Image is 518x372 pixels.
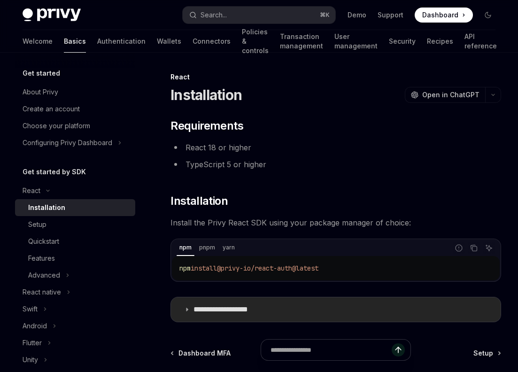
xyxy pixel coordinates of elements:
[389,30,416,53] a: Security
[23,103,80,115] div: Create an account
[480,8,495,23] button: Toggle dark mode
[170,141,501,154] li: React 18 or higher
[422,90,479,100] span: Open in ChatGPT
[415,8,473,23] a: Dashboard
[348,10,366,20] a: Demo
[23,354,38,365] div: Unity
[23,185,40,196] div: React
[15,284,135,301] button: Toggle React native section
[23,287,61,298] div: React native
[15,117,135,134] a: Choose your platform
[464,30,497,53] a: API reference
[170,72,501,82] div: React
[15,334,135,351] button: Toggle Flutter section
[427,30,453,53] a: Recipes
[23,86,58,98] div: About Privy
[23,166,86,178] h5: Get started by SDK
[405,87,485,103] button: Open in ChatGPT
[170,118,243,133] span: Requirements
[15,233,135,250] a: Quickstart
[170,194,228,209] span: Installation
[392,343,405,356] button: Send message
[280,30,323,53] a: Transaction management
[97,30,146,53] a: Authentication
[201,9,227,21] div: Search...
[15,182,135,199] button: Toggle React section
[157,30,181,53] a: Wallets
[15,134,135,151] button: Toggle Configuring Privy Dashboard section
[422,10,458,20] span: Dashboard
[15,84,135,101] a: About Privy
[191,264,217,272] span: install
[15,267,135,284] button: Toggle Advanced section
[23,320,47,332] div: Android
[271,340,392,360] input: Ask a question...
[15,101,135,117] a: Create an account
[23,137,112,148] div: Configuring Privy Dashboard
[28,202,65,213] div: Installation
[15,199,135,216] a: Installation
[15,351,135,368] button: Toggle Unity section
[193,30,231,53] a: Connectors
[170,158,501,171] li: TypeScript 5 or higher
[170,86,242,103] h1: Installation
[483,242,495,254] button: Ask AI
[468,242,480,254] button: Copy the contents from the code block
[23,120,90,132] div: Choose your platform
[196,242,218,253] div: pnpm
[23,303,38,315] div: Swift
[28,253,55,264] div: Features
[453,242,465,254] button: Report incorrect code
[28,236,59,247] div: Quickstart
[320,11,330,19] span: ⌘ K
[23,68,60,79] h5: Get started
[179,264,191,272] span: npm
[217,264,318,272] span: @privy-io/react-auth@latest
[220,242,238,253] div: yarn
[15,318,135,334] button: Toggle Android section
[64,30,86,53] a: Basics
[177,242,194,253] div: npm
[28,270,60,281] div: Advanced
[15,301,135,318] button: Toggle Swift section
[23,30,53,53] a: Welcome
[23,8,81,22] img: dark logo
[15,250,135,267] a: Features
[15,216,135,233] a: Setup
[334,30,378,53] a: User management
[28,219,46,230] div: Setup
[170,216,501,229] span: Install the Privy React SDK using your package manager of choice:
[183,7,335,23] button: Open search
[242,30,269,53] a: Policies & controls
[23,337,42,349] div: Flutter
[378,10,403,20] a: Support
